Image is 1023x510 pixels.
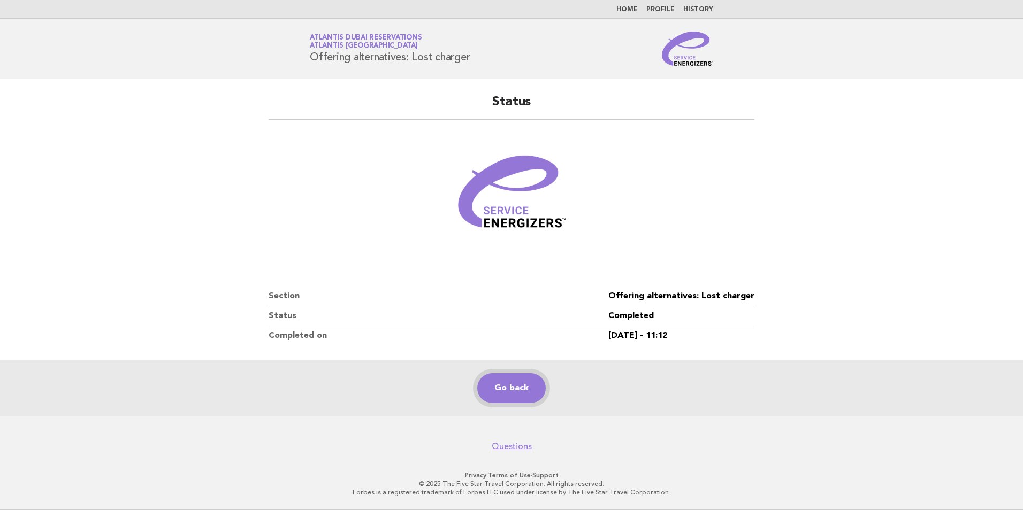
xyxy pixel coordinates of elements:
a: Go back [477,373,546,403]
a: Questions [492,441,532,452]
a: Support [532,472,559,479]
a: Terms of Use [488,472,531,479]
dd: Offering alternatives: Lost charger [608,287,754,306]
h1: Offering alternatives: Lost charger [310,35,470,63]
a: Privacy [465,472,486,479]
dd: [DATE] - 11:12 [608,326,754,345]
p: Forbes is a registered trademark of Forbes LLC used under license by The Five Star Travel Corpora... [184,488,839,497]
a: Atlantis Dubai ReservationsAtlantis [GEOGRAPHIC_DATA] [310,34,422,49]
dd: Completed [608,306,754,326]
dt: Status [269,306,608,326]
img: Verified [447,133,576,261]
a: Profile [646,6,675,13]
dt: Section [269,287,608,306]
a: Home [616,6,638,13]
p: © 2025 The Five Star Travel Corporation. All rights reserved. [184,480,839,488]
p: · · [184,471,839,480]
span: Atlantis [GEOGRAPHIC_DATA] [310,43,418,50]
h2: Status [269,94,754,120]
dt: Completed on [269,326,608,345]
img: Service Energizers [662,32,713,66]
a: History [683,6,713,13]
